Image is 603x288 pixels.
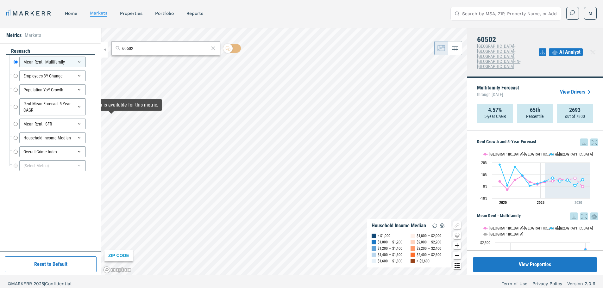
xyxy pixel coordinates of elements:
strong: 2693 [569,107,581,113]
div: $1,600 — $1,800 [378,258,402,264]
div: Mean Rent - SFR [19,119,86,129]
img: Reload Legend [431,222,438,230]
div: $2,000 — $2,200 [417,239,441,245]
span: [GEOGRAPHIC_DATA]-[GEOGRAPHIC_DATA]-[GEOGRAPHIC_DATA], [GEOGRAPHIC_DATA]-IN-[GEOGRAPHIC_DATA] [477,44,520,69]
div: > $2,600 [417,258,430,264]
a: Privacy Policy [532,280,562,287]
canvas: Map [101,28,467,275]
button: M [584,7,597,20]
input: Search by MSA, ZIP, Property Name, or Address [462,7,557,20]
div: research [6,48,95,55]
a: View Drivers [560,88,593,96]
div: Household Income Median [19,132,86,143]
div: $1,200 — $1,400 [378,245,402,252]
span: Confidential [45,281,72,286]
button: Change style map button [453,231,461,239]
path: Monday, 29 Jul, 17:00, 5.63. 60502. [581,178,584,181]
h5: Rent Growth and 5-Year Forecast [477,138,598,146]
span: M [588,10,592,16]
button: Show/Hide Legend Map Button [453,221,461,229]
path: Tuesday, 29 Jul, 17:00, 4.22. 60502. [544,180,546,182]
svg: Interactive chart [477,146,593,209]
path: Monday, 29 Jul, 17:00, 18.14. 60502. [499,163,501,166]
button: Other options map button [453,262,461,269]
text: 10% [481,173,487,177]
h5: Mean Rent - Multifamily [477,212,598,220]
path: Wednesday, 29 Jul, 17:00, 4.52. Chicago-Naperville-Elgin, IL-IN-WI. [551,180,554,182]
button: Reset to Default [5,256,97,272]
path: Thursday, 29 Jul, 17:00, 5.31. Chicago-Naperville-Elgin, IL-IN-WI. [514,179,516,181]
text: 20% [481,161,487,165]
div: Household Income Median [372,223,426,229]
text: -10% [480,196,487,201]
span: 2025 | [34,281,45,286]
p: Multifamily Forecast [477,85,519,99]
li: Metrics [6,32,22,39]
path: Sunday, 29 Jul, 17:00, 0.76. 60502. [574,184,576,187]
div: Employees 3Y Change [19,70,86,81]
div: Map Tooltip Content [64,102,158,108]
strong: 65th [530,107,540,113]
div: (Select Metric) [19,160,86,171]
text: [GEOGRAPHIC_DATA] [489,232,523,236]
div: Population YoY Growth [19,84,86,95]
div: Overall Crime Index [19,146,86,157]
span: © [8,281,11,286]
div: $2,200 — $2,400 [417,245,441,252]
a: home [65,11,77,16]
button: Zoom in map button [453,242,461,249]
a: Mapbox logo [103,266,131,273]
text: 0% [483,184,487,189]
input: Search by MSA or ZIP Code [122,45,209,52]
tspan: 2030 [575,200,582,205]
img: Settings [438,222,446,230]
button: AI Analyst [549,48,583,56]
path: Wednesday, 29 Jul, 17:00, -2.81. Chicago-Naperville-Elgin, IL-IN-WI. [506,188,509,191]
path: Monday, 29 Jul, 17:00, 2.29. 60502. [536,182,539,185]
strong: 4.57% [488,107,502,113]
p: out of 7800 [565,113,585,119]
path: Saturday, 29 Jul, 17:00, 5.2. 60502. [566,179,569,181]
a: Term of Use [502,280,527,287]
span: MARKERR [11,281,34,286]
div: Rent Growth and 5-Year Forecast. Highcharts interactive chart. [477,146,598,209]
path: Monday, 14 Jul, 17:00, 2,248.33. 60502. [584,248,587,250]
button: Show Chicago-Naperville-Elgin, IL-IN-WI [483,152,543,156]
path: Monday, 29 Jul, 17:00, 4.11. Chicago-Naperville-Elgin, IL-IN-WI. [499,180,501,183]
path: Thursday, 29 Jul, 17:00, 4.42. 60502. [559,180,561,182]
path: Saturday, 29 Jul, 17:00, 0.43. 60502. [529,184,531,187]
a: Portfolio [155,11,174,16]
a: properties [120,11,142,16]
div: $1,800 — $2,000 [417,233,441,239]
p: 5-year CAGR [484,113,506,119]
a: MARKERR [6,9,52,18]
button: Show 60502 [549,152,566,156]
li: Markets [25,32,41,39]
span: through [DATE] [477,90,519,99]
path: Wednesday, 29 Jul, 17:00, 6.95. 60502. [551,177,554,179]
div: $1,400 — $1,600 [378,252,402,258]
div: Rent Mean Forecast 5 Year CAGR [19,98,86,115]
div: < $1,000 [378,233,390,239]
a: Version 2.0.6 [567,280,595,287]
div: ZIP CODE [104,250,133,261]
text: 60502 [556,226,565,230]
text: $2,500 [480,241,490,245]
span: AI Analyst [559,48,581,56]
path: Friday, 29 Jul, 17:00, 9.01. 60502. [521,174,524,177]
path: Wednesday, 29 Jul, 17:00, 0.57. 60502. [506,184,509,187]
path: Sunday, 29 Jul, 17:00, 6.85. Chicago-Naperville-Elgin, IL-IN-WI. [574,177,576,179]
h4: 60502 [477,35,539,44]
tspan: 2025 [537,200,544,205]
path: Monday, 29 Jul, 17:00, -0.17. Chicago-Naperville-Elgin, IL-IN-WI. [581,185,584,188]
div: Mean Rent - Multifamily [19,57,86,67]
a: reports [186,11,203,16]
div: $2,400 — $2,600 [417,252,441,258]
a: markets [90,10,107,15]
button: View Properties [473,257,597,272]
path: Thursday, 29 Jul, 17:00, 16.38. 60502. [514,165,516,168]
button: Zoom out map button [453,252,461,259]
div: $1,000 — $1,200 [378,239,402,245]
p: Percentile [526,113,544,119]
